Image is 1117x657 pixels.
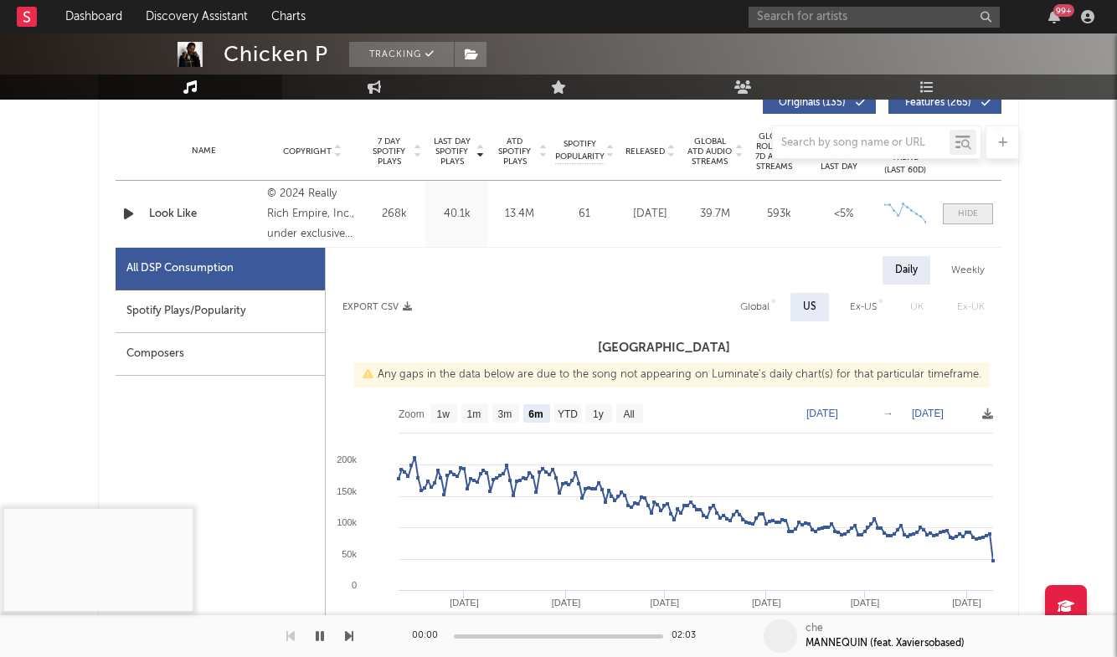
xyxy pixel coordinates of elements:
[342,302,412,312] button: Export CSV
[342,549,357,559] text: 50k
[267,184,358,244] div: © 2024 Really Rich Empire, Inc., under exclusive license to 10K Projects
[851,598,880,608] text: [DATE]
[773,136,950,150] input: Search by song name or URL
[888,92,1001,114] button: Features(265)
[354,362,990,388] div: Any gaps in the data below are due to the song not appearing on Luminate's daily chart(s) for tha...
[593,408,604,420] text: 1y
[352,580,357,590] text: 0
[763,92,876,114] button: Originals(135)
[116,290,325,333] div: Spotify Plays/Popularity
[367,206,421,223] div: 268k
[650,598,679,608] text: [DATE]
[751,206,807,223] div: 593k
[552,598,581,608] text: [DATE]
[149,206,259,223] a: Look Like
[1048,10,1060,23] button: 99+
[555,206,614,223] div: 61
[224,42,328,67] div: Chicken P
[672,626,705,646] div: 02:03
[412,626,445,646] div: 00:00
[116,333,325,376] div: Composers
[774,98,851,108] span: Originals ( 135 )
[558,408,578,420] text: YTD
[450,598,479,608] text: [DATE]
[816,206,872,223] div: <5%
[623,408,634,420] text: All
[467,408,481,420] text: 1m
[883,408,893,419] text: →
[803,297,816,317] div: US
[126,259,234,279] div: All DSP Consumption
[337,486,357,496] text: 150k
[492,206,547,223] div: 13.4M
[850,297,877,317] div: Ex-US
[687,206,743,223] div: 39.7M
[899,98,976,108] span: Features ( 265 )
[952,598,981,608] text: [DATE]
[622,206,678,223] div: [DATE]
[349,42,454,67] button: Tracking
[399,408,425,420] text: Zoom
[752,598,781,608] text: [DATE]
[749,7,1000,28] input: Search for artists
[806,408,838,419] text: [DATE]
[528,408,543,420] text: 6m
[883,256,930,285] div: Daily
[326,338,1001,358] h3: [GEOGRAPHIC_DATA]
[430,206,484,223] div: 40.1k
[116,248,325,290] div: All DSP Consumption
[740,297,770,317] div: Global
[498,408,512,420] text: 3m
[939,256,997,285] div: Weekly
[437,408,450,420] text: 1w
[912,408,944,419] text: [DATE]
[1053,4,1074,17] div: 99 +
[337,517,357,527] text: 100k
[806,621,823,636] div: che
[337,454,357,465] text: 200k
[806,636,965,651] div: MANNEQUIN (feat. Xaviersobased)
